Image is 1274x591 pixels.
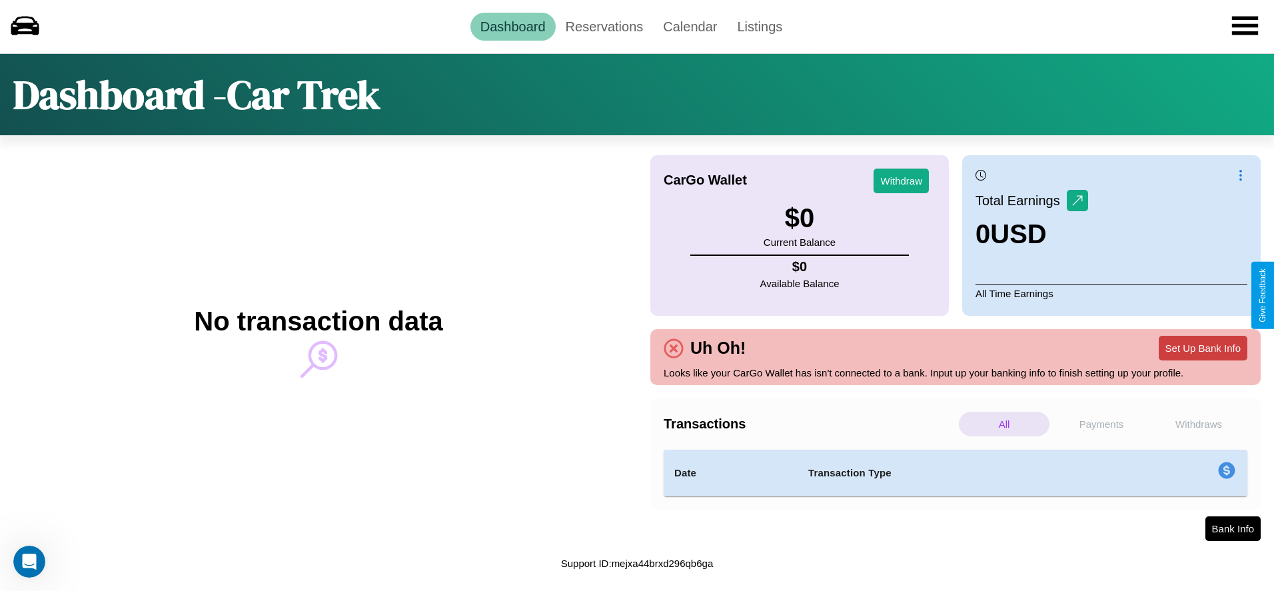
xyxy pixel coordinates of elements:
h4: Date [674,465,787,481]
a: Listings [727,13,792,41]
h2: No transaction data [194,306,442,336]
h4: Transactions [664,416,955,432]
h3: $ 0 [764,203,836,233]
table: simple table [664,450,1247,496]
button: Set Up Bank Info [1159,336,1247,360]
iframe: Intercom live chat [13,546,45,578]
h4: Transaction Type [808,465,1109,481]
p: All [959,412,1049,436]
a: Reservations [556,13,654,41]
a: Calendar [653,13,727,41]
div: Give Feedback [1258,269,1267,322]
p: Total Earnings [975,189,1067,213]
h1: Dashboard - Car Trek [13,67,380,122]
p: Withdraws [1153,412,1244,436]
h4: CarGo Wallet [664,173,747,188]
h3: 0 USD [975,219,1088,249]
p: Available Balance [760,275,840,293]
p: Support ID: mejxa44brxd296qb6ga [561,554,714,572]
h4: $ 0 [760,259,840,275]
p: Looks like your CarGo Wallet has isn't connected to a bank. Input up your banking info to finish ... [664,364,1247,382]
button: Withdraw [874,169,929,193]
button: Bank Info [1205,516,1261,541]
h4: Uh Oh! [684,338,752,358]
a: Dashboard [470,13,556,41]
p: Current Balance [764,233,836,251]
p: Payments [1056,412,1147,436]
p: All Time Earnings [975,284,1247,302]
